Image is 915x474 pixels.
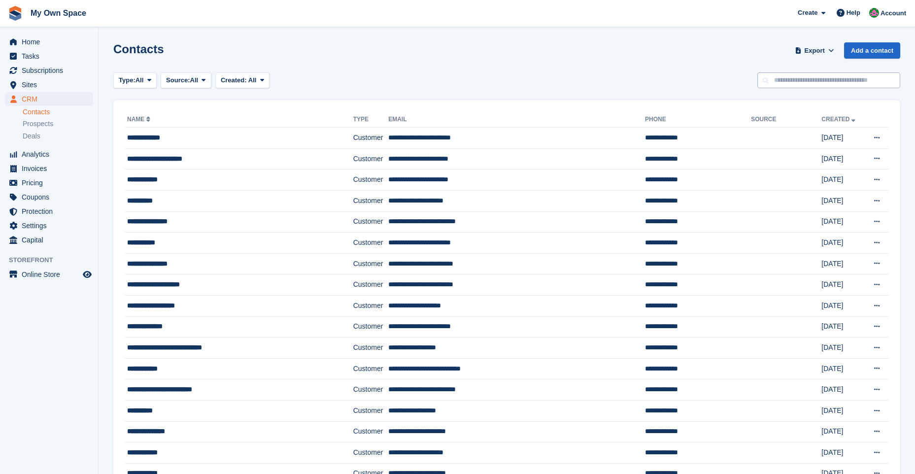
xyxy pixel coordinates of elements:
[22,204,81,218] span: Protection
[881,8,906,18] span: Account
[9,255,98,265] span: Storefront
[353,211,389,233] td: Customer
[353,295,389,316] td: Customer
[793,42,836,59] button: Export
[821,116,857,123] a: Created
[821,442,864,464] td: [DATE]
[821,379,864,401] td: [DATE]
[821,316,864,338] td: [DATE]
[821,190,864,211] td: [DATE]
[388,112,645,128] th: Email
[353,169,389,191] td: Customer
[27,5,90,21] a: My Own Space
[353,442,389,464] td: Customer
[5,78,93,92] a: menu
[22,147,81,161] span: Analytics
[353,274,389,296] td: Customer
[5,219,93,233] a: menu
[119,75,136,85] span: Type:
[22,78,81,92] span: Sites
[821,169,864,191] td: [DATE]
[22,219,81,233] span: Settings
[5,49,93,63] a: menu
[23,131,93,141] a: Deals
[23,119,53,129] span: Prospects
[113,42,164,56] h1: Contacts
[5,147,93,161] a: menu
[821,400,864,421] td: [DATE]
[166,75,190,85] span: Source:
[353,112,389,128] th: Type
[22,49,81,63] span: Tasks
[821,358,864,379] td: [DATE]
[5,35,93,49] a: menu
[751,112,821,128] th: Source
[22,35,81,49] span: Home
[353,421,389,442] td: Customer
[22,162,81,175] span: Invoices
[353,190,389,211] td: Customer
[22,233,81,247] span: Capital
[22,268,81,281] span: Online Store
[8,6,23,21] img: stora-icon-8386f47178a22dfd0bd8f6a31ec36ba5ce8667c1dd55bd0f319d3a0aa187defe.svg
[798,8,817,18] span: Create
[22,190,81,204] span: Coupons
[353,316,389,338] td: Customer
[113,72,157,89] button: Type: All
[353,148,389,169] td: Customer
[23,107,93,117] a: Contacts
[844,42,900,59] a: Add a contact
[5,233,93,247] a: menu
[847,8,860,18] span: Help
[190,75,199,85] span: All
[821,211,864,233] td: [DATE]
[248,76,257,84] span: All
[23,132,40,141] span: Deals
[5,176,93,190] a: menu
[645,112,751,128] th: Phone
[127,116,152,123] a: Name
[353,379,389,401] td: Customer
[5,162,93,175] a: menu
[869,8,879,18] img: Lucy Parry
[215,72,270,89] button: Created: All
[821,128,864,149] td: [DATE]
[821,148,864,169] td: [DATE]
[353,338,389,359] td: Customer
[821,253,864,274] td: [DATE]
[353,128,389,149] td: Customer
[22,92,81,106] span: CRM
[805,46,825,56] span: Export
[22,64,81,77] span: Subscriptions
[353,233,389,254] td: Customer
[821,274,864,296] td: [DATE]
[5,204,93,218] a: menu
[23,119,93,129] a: Prospects
[821,233,864,254] td: [DATE]
[821,421,864,442] td: [DATE]
[5,64,93,77] a: menu
[353,253,389,274] td: Customer
[821,338,864,359] td: [DATE]
[5,92,93,106] a: menu
[221,76,247,84] span: Created:
[136,75,144,85] span: All
[5,190,93,204] a: menu
[22,176,81,190] span: Pricing
[81,269,93,280] a: Preview store
[5,268,93,281] a: menu
[353,400,389,421] td: Customer
[161,72,211,89] button: Source: All
[821,295,864,316] td: [DATE]
[353,358,389,379] td: Customer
